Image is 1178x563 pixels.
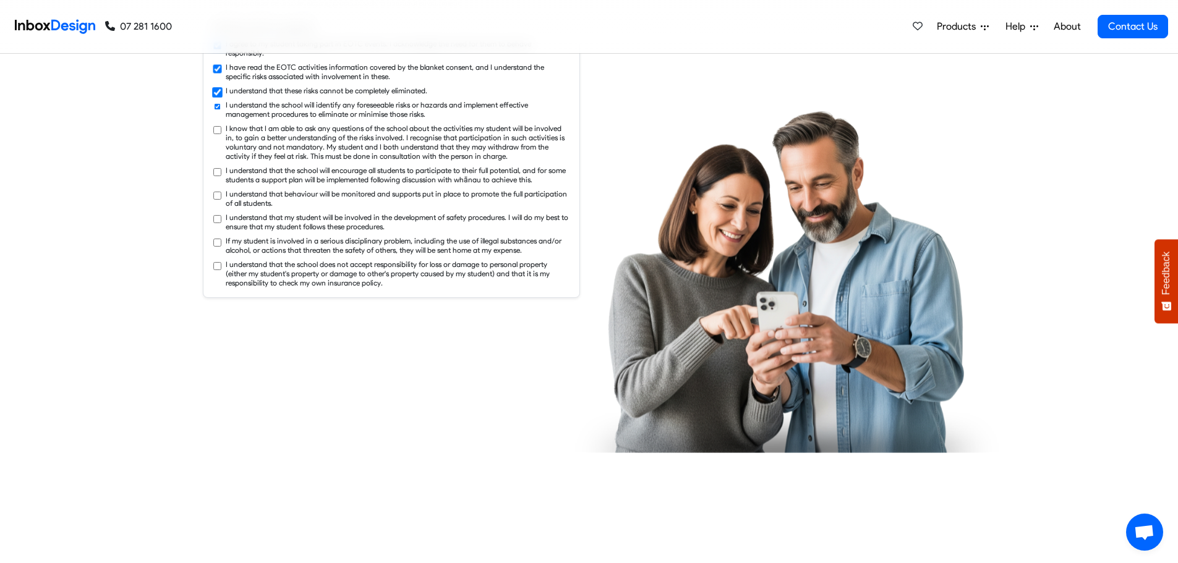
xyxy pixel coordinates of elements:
label: I understand the school will identify any foreseeable risks or hazards and implement effective ma... [226,100,570,119]
label: I understand that the school does not accept responsibility for loss or damage to personal proper... [226,260,570,287]
span: Products [937,19,981,34]
label: I have read the EOTC activities information covered by the blanket consent, and I understand the ... [226,62,570,81]
a: Products [932,14,994,39]
label: I know that I am able to ask any questions of the school about the activities my student will be ... [226,124,570,161]
a: About [1050,14,1084,39]
span: Feedback [1161,252,1172,295]
button: Feedback - Show survey [1155,239,1178,323]
label: If my student is involved in a serious disciplinary problem, including the use of illegal substan... [226,236,570,255]
span: Help [1005,19,1030,34]
label: I understand that the school will encourage all students to participate to their full potential, ... [226,166,570,184]
label: I understand that my student will be involved in the development of safety procedures. I will do ... [226,213,570,231]
a: Open chat [1126,514,1163,551]
a: 07 281 1600 [105,19,172,34]
a: Contact Us [1098,15,1168,38]
label: I understand that these risks cannot be completely eliminated. [226,86,427,95]
a: Help [1001,14,1043,39]
label: I understand that behaviour will be monitored and supports put in place to promote the full parti... [226,189,570,208]
img: parents_using_phone.png [574,110,999,452]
